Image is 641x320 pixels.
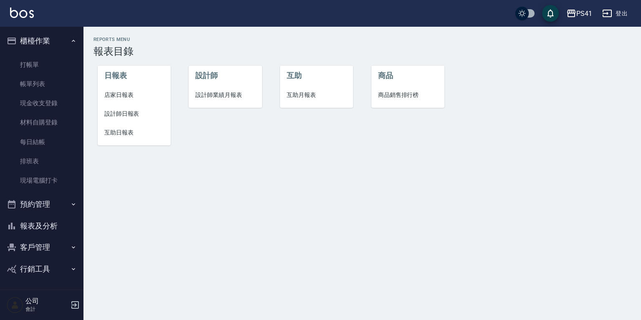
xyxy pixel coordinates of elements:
[563,5,596,22] button: PS41
[195,91,255,99] span: 設計師業績月報表
[3,30,80,52] button: 櫃檯作業
[3,113,80,132] a: 材料自購登錄
[576,8,592,19] div: PS41
[25,297,68,305] h5: 公司
[98,123,171,142] a: 互助日報表
[189,86,262,104] a: 設計師業績月報表
[93,46,631,57] h3: 報表目錄
[98,104,171,123] a: 設計師日報表
[287,91,346,99] span: 互助月報表
[599,6,631,21] button: 登出
[98,86,171,104] a: 店家日報表
[93,37,631,42] h2: Reports Menu
[378,91,438,99] span: 商品銷售排行榜
[3,74,80,94] a: 帳單列表
[371,66,444,86] li: 商品
[10,8,34,18] img: Logo
[3,132,80,152] a: 每日結帳
[3,152,80,171] a: 排班表
[104,128,164,137] span: 互助日報表
[3,193,80,215] button: 預約管理
[104,109,164,118] span: 設計師日報表
[280,66,353,86] li: 互助
[104,91,164,99] span: 店家日報表
[3,215,80,237] button: 報表及分析
[3,171,80,190] a: 現場電腦打卡
[7,297,23,313] img: Person
[371,86,444,104] a: 商品銷售排行榜
[98,66,171,86] li: 日報表
[280,86,353,104] a: 互助月報表
[542,5,559,22] button: save
[3,55,80,74] a: 打帳單
[3,258,80,280] button: 行銷工具
[189,66,262,86] li: 設計師
[3,236,80,258] button: 客戶管理
[3,94,80,113] a: 現金收支登錄
[25,305,68,313] p: 會計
